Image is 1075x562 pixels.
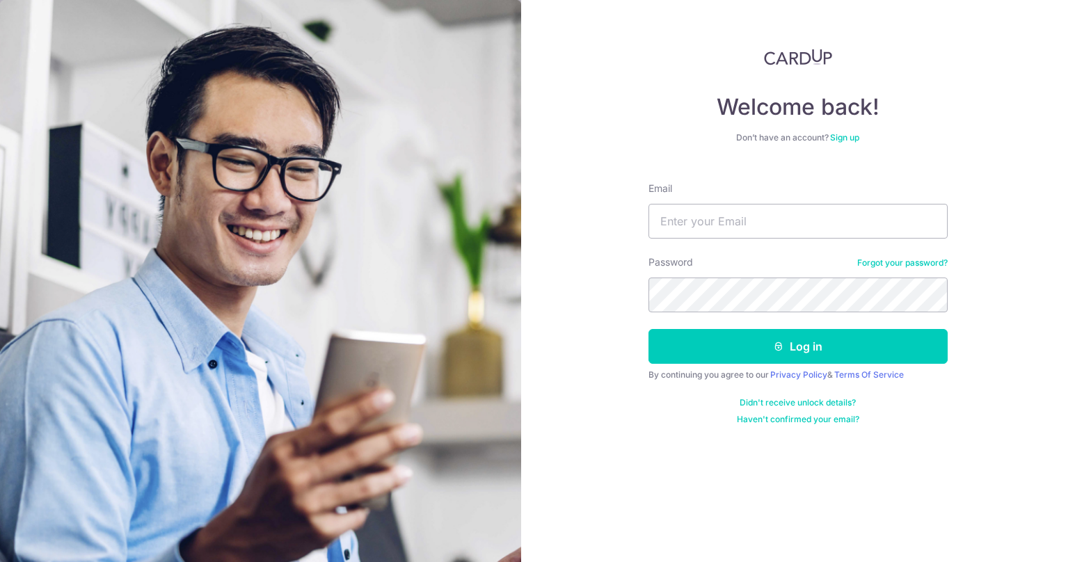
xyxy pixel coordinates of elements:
[648,182,672,195] label: Email
[740,397,856,408] a: Didn't receive unlock details?
[648,255,693,269] label: Password
[648,369,948,380] div: By continuing you agree to our &
[770,369,827,380] a: Privacy Policy
[834,369,904,380] a: Terms Of Service
[648,132,948,143] div: Don’t have an account?
[830,132,859,143] a: Sign up
[764,49,832,65] img: CardUp Logo
[648,204,948,239] input: Enter your Email
[648,329,948,364] button: Log in
[857,257,948,268] a: Forgot your password?
[737,414,859,425] a: Haven't confirmed your email?
[648,93,948,121] h4: Welcome back!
